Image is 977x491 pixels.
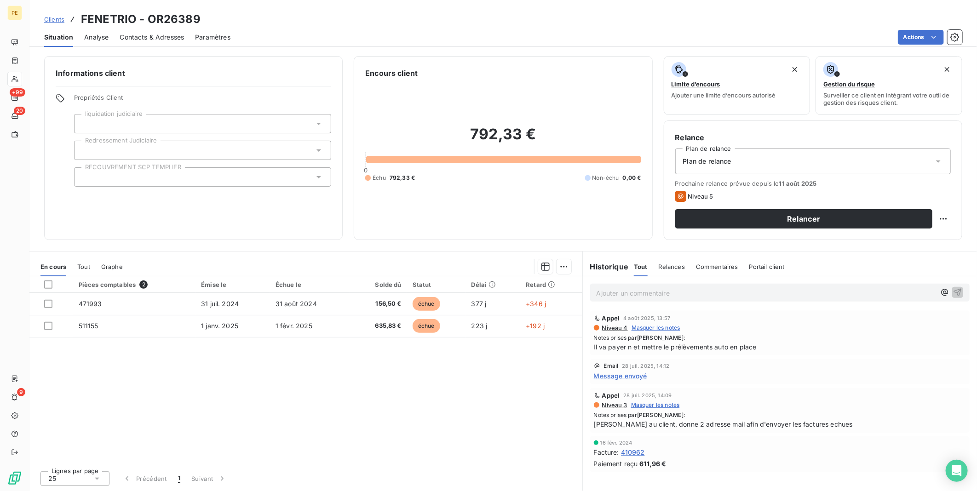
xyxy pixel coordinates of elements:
[120,33,184,42] span: Contacts & Adresses
[672,91,776,99] span: Ajouter une limite d’encours autorisé
[637,334,684,341] span: [PERSON_NAME]
[594,419,966,429] span: [PERSON_NAME] au client, donne 2 adresse mail afin d'envoyer les factures echues
[675,132,951,143] h6: Relance
[84,33,109,42] span: Analyse
[7,90,22,105] a: +99
[44,33,73,42] span: Situation
[601,324,628,331] span: Niveau 4
[56,68,331,79] h6: Informations client
[77,263,90,270] span: Tout
[749,263,785,270] span: Portail client
[594,371,647,381] span: Message envoyé
[195,33,230,42] span: Paramètres
[276,281,345,288] div: Échue le
[640,459,667,468] span: 611,96 €
[600,440,632,445] span: 16 févr. 2024
[604,363,619,369] span: Email
[82,173,89,181] input: Ajouter une valeur
[675,180,951,187] span: Prochaine relance prévue depuis le
[623,174,641,182] span: 0,00 €
[594,447,619,457] span: Facture :
[898,30,944,45] button: Actions
[471,322,488,330] span: 223 j
[413,297,440,311] span: échue
[413,319,440,333] span: échue
[201,300,239,308] span: 31 juil. 2024
[79,300,102,308] span: 471993
[823,91,954,106] span: Surveiller ce client en intégrant votre outil de gestion des risques client.
[637,411,684,418] span: [PERSON_NAME]
[675,209,932,228] button: Relancer
[356,321,402,331] span: 635,83 €
[44,15,64,24] a: Clients
[602,314,620,322] span: Appel
[7,6,22,20] div: PE
[101,263,123,270] span: Graphe
[413,281,460,288] div: Statut
[40,263,66,270] span: En cours
[44,16,64,23] span: Clients
[526,281,576,288] div: Retard
[79,280,190,289] div: Pièces comptables
[14,107,25,115] span: 20
[7,108,22,123] a: 20
[526,322,545,330] span: +192 j
[621,447,645,457] span: 410962
[390,174,415,182] span: 792,33 €
[79,322,98,330] span: 511155
[356,281,402,288] div: Solde dû
[74,94,331,107] span: Propriétés Client
[592,174,619,182] span: Non-échu
[583,261,629,272] h6: Historique
[471,281,515,288] div: Délai
[186,469,232,488] button: Suivant
[659,263,685,270] span: Relances
[696,263,738,270] span: Commentaires
[632,324,680,332] span: Masquer les notes
[471,300,487,308] span: 377 j
[82,146,89,154] input: Ajouter une valeur
[48,474,56,483] span: 25
[526,300,546,308] span: +346 j
[276,322,312,330] span: 1 févr. 2025
[823,80,875,88] span: Gestion du risque
[7,471,22,485] img: Logo LeanPay
[178,474,180,483] span: 1
[631,401,680,409] span: Masquer les notes
[594,459,638,468] span: Paiement reçu
[117,469,172,488] button: Précédent
[816,56,962,115] button: Gestion du risqueSurveiller ce client en intégrant votre outil de gestion des risques client.
[276,300,317,308] span: 31 août 2024
[17,388,25,396] span: 9
[201,281,264,288] div: Émise le
[634,263,648,270] span: Tout
[601,401,627,409] span: Niveau 3
[82,120,89,128] input: Ajouter une valeur
[779,180,817,187] span: 11 août 2025
[201,322,238,330] span: 1 janv. 2025
[623,393,672,398] span: 28 juil. 2025, 14:09
[365,125,641,153] h2: 792,33 €
[594,411,966,419] span: Notes prises par :
[81,11,201,28] h3: FENETRIO - OR26389
[688,193,713,200] span: Niveau 5
[683,157,731,166] span: Plan de relance
[623,315,670,321] span: 4 août 2025, 13:57
[946,460,968,482] div: Open Intercom Messenger
[373,174,386,182] span: Échu
[664,56,810,115] button: Limite d’encoursAjouter une limite d’encours autorisé
[364,166,368,174] span: 0
[602,392,620,399] span: Appel
[594,342,966,352] span: Il va payer n et mettre le prélèvements auto en place
[622,363,669,369] span: 28 juil. 2025, 14:12
[672,80,720,88] span: Limite d’encours
[139,280,148,289] span: 2
[356,299,402,308] span: 156,50 €
[594,334,966,342] span: Notes prises par :
[172,469,186,488] button: 1
[10,88,25,97] span: +99
[365,68,418,79] h6: Encours client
